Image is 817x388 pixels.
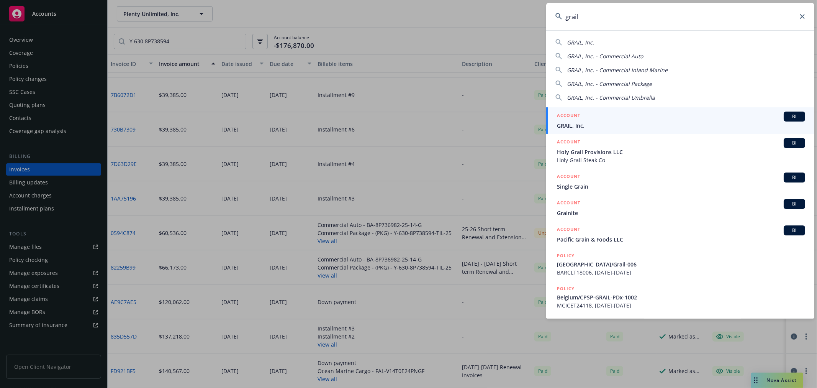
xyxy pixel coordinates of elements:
span: BI [787,174,802,181]
span: BI [787,227,802,234]
span: Belgium/CPSP-GRAIL-PDx-1002 [557,293,805,301]
span: GRAIL, Inc. - Commercial Auto [567,53,643,60]
span: GRAIL, Inc. - Commercial Umbrella [567,94,655,101]
h5: POLICY [557,252,575,260]
h5: ACCOUNT [557,173,580,182]
a: POLICYBelgium/CPSP-GRAIL-PDx-1002MCICET24118, [DATE]-[DATE] [546,281,814,314]
a: POLICY[GEOGRAPHIC_DATA]/Grail-006BARCLT18006, [DATE]-[DATE] [546,248,814,281]
span: MCICET24118, [DATE]-[DATE] [557,301,805,309]
span: Single Grain [557,182,805,191]
span: Pacific Grain & Foods LLC [557,235,805,243]
h5: ACCOUNT [557,112,580,121]
a: POLICY [546,314,814,347]
h5: ACCOUNT [557,199,580,208]
span: BI [787,201,802,207]
span: BARCLT18006, [DATE]-[DATE] [557,268,805,276]
span: GRAIL, Inc. [567,39,594,46]
span: GRAIL, Inc. - Commercial Package [567,80,652,87]
span: BI [787,140,802,146]
span: GRAIL, Inc. - Commercial Inland Marine [567,66,668,74]
a: ACCOUNTBIPacific Grain & Foods LLC [546,221,814,248]
a: ACCOUNTBISingle Grain [546,168,814,195]
span: GRAIL, Inc. [557,122,805,130]
span: Holy Grail Steak Co [557,156,805,164]
span: BI [787,113,802,120]
span: [GEOGRAPHIC_DATA]/Grail-006 [557,260,805,268]
h5: ACCOUNT [557,138,580,147]
input: Search... [546,3,814,30]
a: ACCOUNTBIGRAIL, Inc. [546,107,814,134]
a: ACCOUNTBIGrainite [546,195,814,221]
span: Holy Grail Provisions LLC [557,148,805,156]
h5: POLICY [557,285,575,293]
h5: POLICY [557,318,575,326]
span: Grainite [557,209,805,217]
h5: ACCOUNT [557,225,580,235]
a: ACCOUNTBIHoly Grail Provisions LLCHoly Grail Steak Co [546,134,814,168]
